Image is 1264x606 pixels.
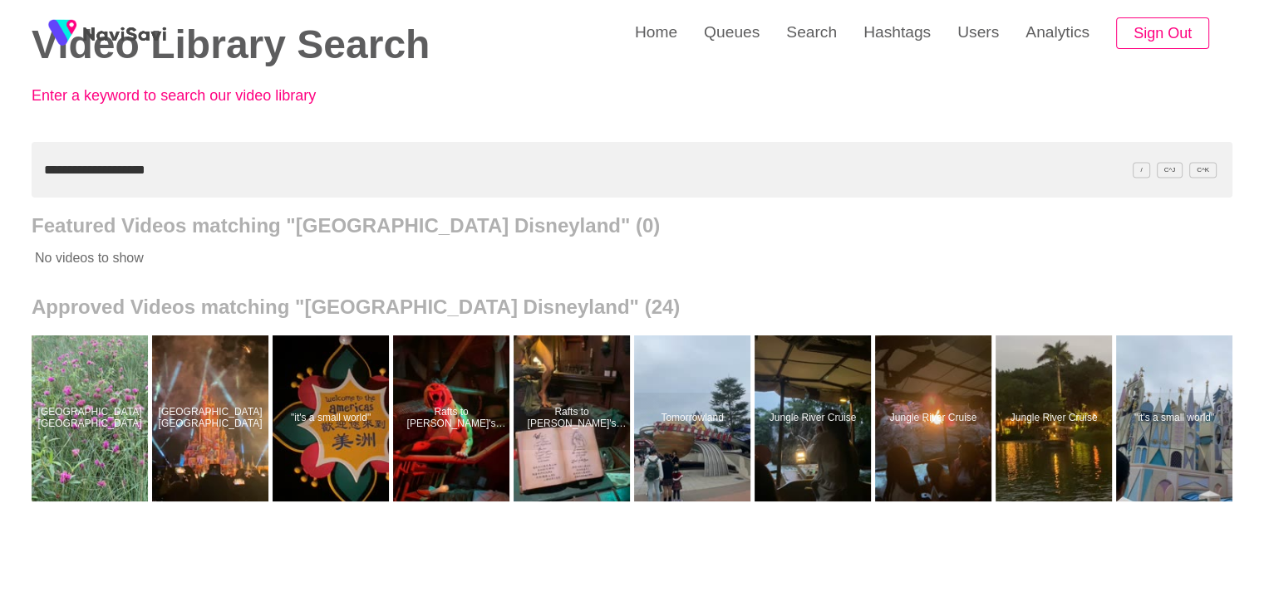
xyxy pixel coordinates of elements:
[875,335,996,501] a: Jungle River CruiseJungle River Cruise
[32,214,1232,237] h2: Featured Videos matching "[GEOGRAPHIC_DATA] Disneyland" (0)
[634,335,755,501] a: TomorrowlandTomorrowland
[1189,162,1217,178] span: C^K
[32,87,397,105] p: Enter a keyword to search our video library
[393,335,514,501] a: Rafts to [PERSON_NAME]'s TreehouseRafts to Tarzan's Treehouse
[1133,162,1149,178] span: /
[42,12,83,54] img: fireSpot
[32,237,1112,279] p: No videos to show
[514,335,634,501] a: Rafts to [PERSON_NAME]'s TreehouseRafts to Tarzan's Treehouse
[1116,17,1209,50] button: Sign Out
[1157,162,1183,178] span: C^J
[32,335,152,501] a: [GEOGRAPHIC_DATA] [GEOGRAPHIC_DATA]Hong Kong Disneyland Castle Hub
[1116,335,1237,501] a: "it's a small world""it's a small world"
[32,296,1232,319] h2: Approved Videos matching "[GEOGRAPHIC_DATA] Disneyland" (24)
[996,335,1116,501] a: Jungle River CruiseJungle River Cruise
[755,335,875,501] a: Jungle River CruiseJungle River Cruise
[273,335,393,501] a: "it's a small world""it's a small world"
[83,25,166,42] img: fireSpot
[152,335,273,501] a: [GEOGRAPHIC_DATA] [GEOGRAPHIC_DATA]Hong Kong Disneyland Castle Hub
